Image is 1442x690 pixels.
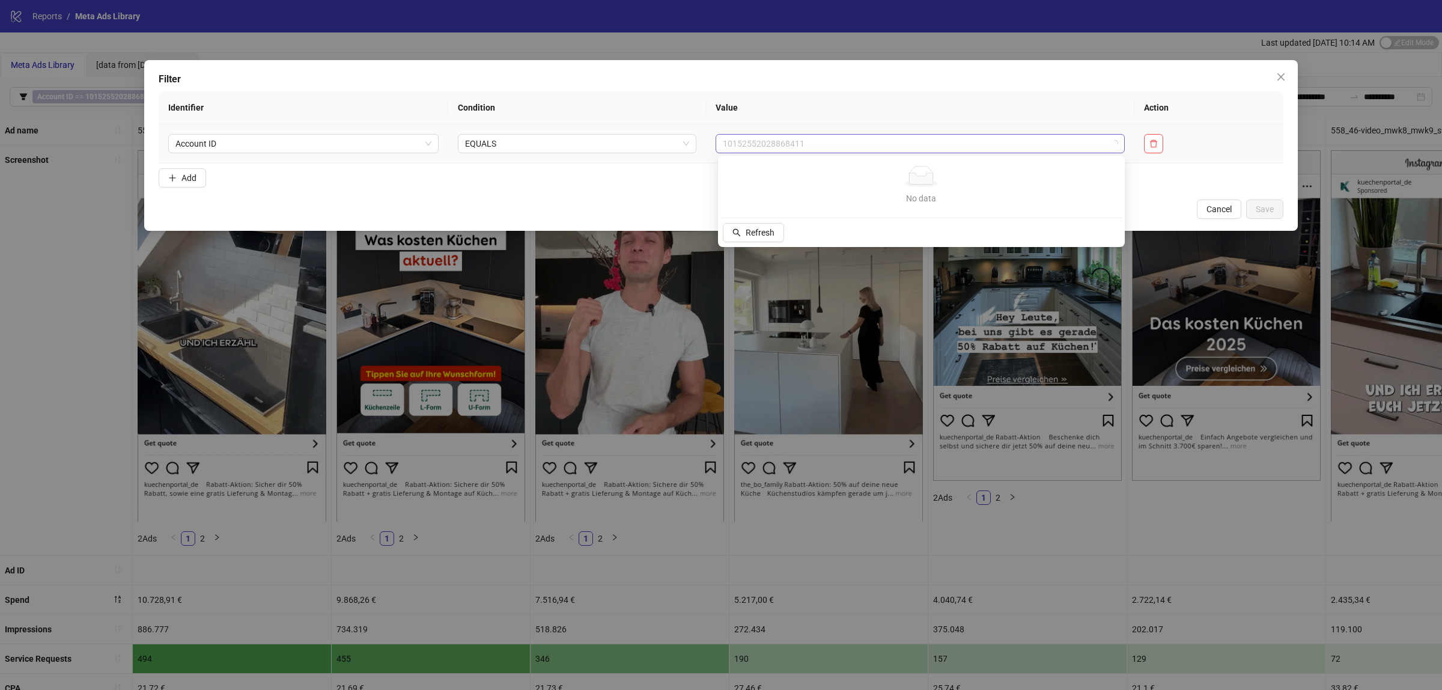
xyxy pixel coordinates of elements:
div: Filter [159,72,1283,87]
button: Cancel [1197,200,1241,219]
span: Account ID [175,135,431,153]
button: Refresh [723,223,784,242]
span: Refresh [746,228,774,237]
span: Cancel [1206,204,1232,214]
th: Condition [448,91,705,124]
span: plus [168,174,177,182]
span: loading [1110,139,1118,147]
span: Add [181,173,196,183]
button: Close [1271,67,1291,87]
span: delete [1149,139,1158,148]
span: EQUALS [465,135,689,153]
span: close [1276,72,1286,82]
button: Add [159,168,206,188]
span: 10152552028868411 [723,135,1118,153]
th: Action [1134,91,1283,124]
th: Identifier [159,91,448,124]
span: search [732,228,741,237]
div: No data [732,192,1110,205]
th: Value [706,91,1134,124]
button: Save [1246,200,1283,219]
